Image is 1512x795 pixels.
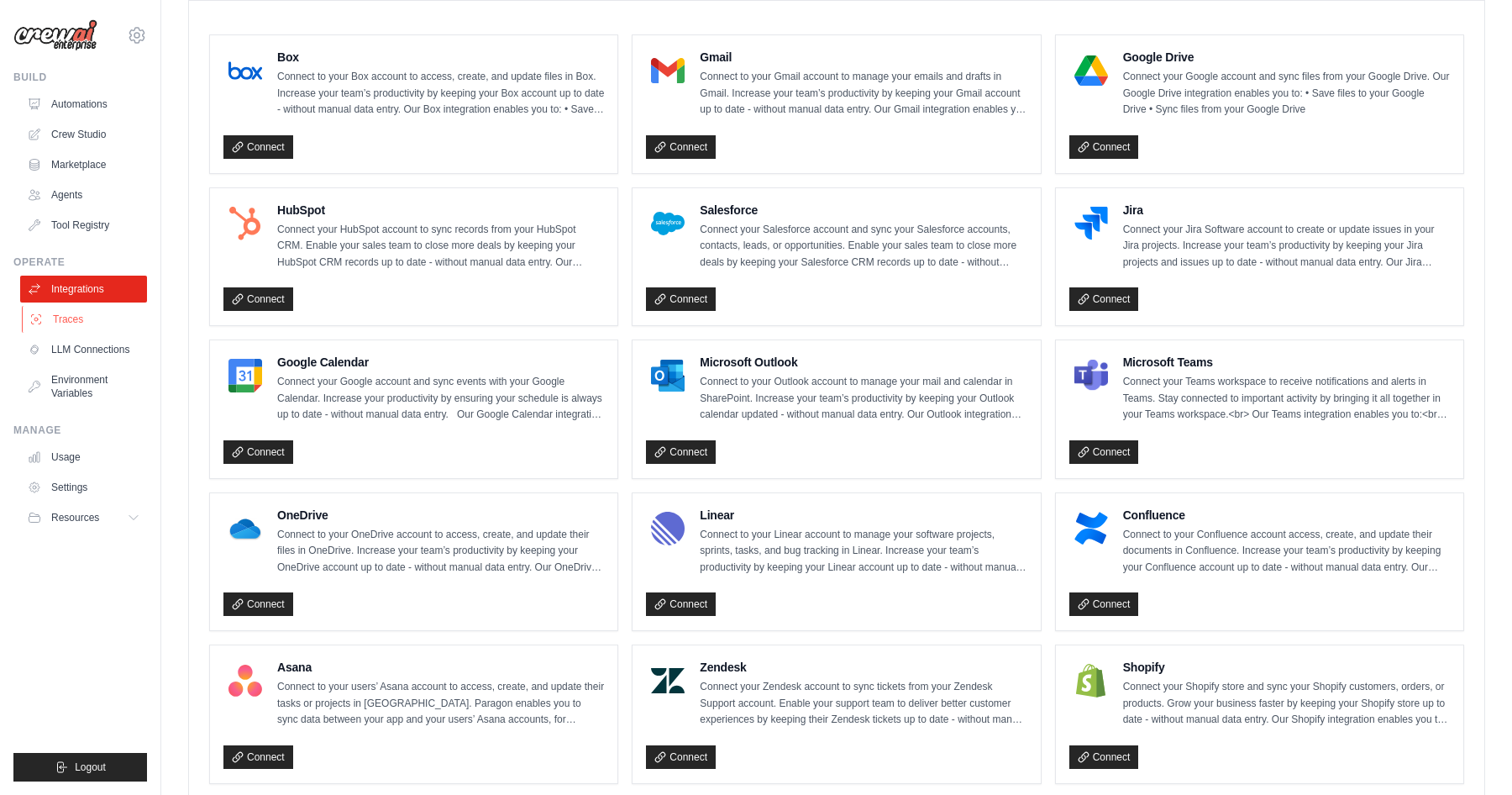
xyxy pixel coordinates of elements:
img: Salesforce Logo [651,207,685,240]
a: Connect [1069,135,1139,159]
a: Crew Studio [20,121,147,148]
p: Connect to your Outlook account to manage your mail and calendar in SharePoint. Increase your tea... [700,374,1026,424]
p: Connect your Google account and sync files from your Google Drive. Our Google Drive integration e... [1123,69,1450,118]
img: Google Drive Logo [1074,54,1108,87]
h4: Confluence [1123,507,1450,524]
a: Connect [223,440,293,464]
h4: Jira [1123,202,1450,218]
div: Operate [13,255,147,269]
a: Connect [223,135,293,159]
img: Jira Logo [1074,207,1108,240]
p: Connect your Teams workspace to receive notifications and alerts in Teams. Stay connected to impo... [1123,374,1450,424]
h4: Asana [277,659,604,676]
h4: HubSpot [277,202,604,218]
a: Connect [1069,287,1139,311]
a: Traces [22,306,149,333]
a: Integrations [20,276,147,303]
a: Automations [20,91,147,118]
a: Connect [1069,745,1139,769]
img: Asana Logo [228,664,262,698]
p: Connect your Jira Software account to create or update issues in your Jira projects. Increase you... [1123,222,1450,271]
img: Shopify Logo [1074,664,1108,698]
p: Connect to your users’ Asana account to access, create, and update their tasks or projects in [GE... [277,679,604,729]
img: Logo [13,19,97,51]
span: Resources [51,511,99,524]
h4: Gmail [700,49,1026,66]
a: Environment Variables [20,366,147,407]
a: Connect [1069,592,1139,616]
h4: Microsoft Teams [1123,354,1450,371]
p: Connect your HubSpot account to sync records from your HubSpot CRM. Enable your sales team to clo... [277,222,604,271]
span: Logout [75,761,106,774]
div: Manage [13,424,147,437]
h4: Google Calendar [277,354,604,371]
a: Settings [20,474,147,501]
p: Connect your Zendesk account to sync tickets from your Zendesk Support account. Enable your suppo... [700,679,1026,729]
img: Box Logo [228,54,262,87]
a: Connect [646,440,716,464]
a: Marketplace [20,151,147,178]
img: Microsoft Teams Logo [1074,359,1108,392]
p: Connect to your OneDrive account to access, create, and update their files in OneDrive. Increase ... [277,527,604,577]
img: Zendesk Logo [651,664,685,698]
h4: OneDrive [277,507,604,524]
a: Connect [646,745,716,769]
h4: Box [277,49,604,66]
p: Connect to your Linear account to manage your software projects, sprints, tasks, and bug tracking... [700,527,1026,577]
img: HubSpot Logo [228,207,262,240]
a: Connect [646,135,716,159]
h4: Salesforce [700,202,1026,218]
img: Microsoft Outlook Logo [651,359,685,392]
a: Connect [1069,440,1139,464]
img: Gmail Logo [651,54,685,87]
h4: Zendesk [700,659,1026,676]
p: Connect your Salesforce account and sync your Salesforce accounts, contacts, leads, or opportunit... [700,222,1026,271]
button: Logout [13,753,147,782]
img: Linear Logo [651,512,685,545]
a: Connect [646,287,716,311]
a: Tool Registry [20,212,147,239]
div: Build [13,71,147,84]
p: Connect your Google account and sync events with your Google Calendar. Increase your productivity... [277,374,604,424]
h4: Google Drive [1123,49,1450,66]
a: LLM Connections [20,336,147,363]
h4: Shopify [1123,659,1450,676]
h4: Linear [700,507,1026,524]
p: Connect to your Confluence account access, create, and update their documents in Confluence. Incr... [1123,527,1450,577]
img: OneDrive Logo [228,512,262,545]
a: Connect [223,287,293,311]
img: Google Calendar Logo [228,359,262,392]
a: Connect [646,592,716,616]
img: Confluence Logo [1074,512,1108,545]
p: Connect to your Gmail account to manage your emails and drafts in Gmail. Increase your team’s pro... [700,69,1026,118]
a: Usage [20,444,147,471]
a: Agents [20,182,147,208]
a: Connect [223,592,293,616]
h4: Microsoft Outlook [700,354,1026,371]
button: Resources [20,504,147,531]
a: Connect [223,745,293,769]
p: Connect to your Box account to access, create, and update files in Box. Increase your team’s prod... [277,69,604,118]
p: Connect your Shopify store and sync your Shopify customers, orders, or products. Grow your busine... [1123,679,1450,729]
